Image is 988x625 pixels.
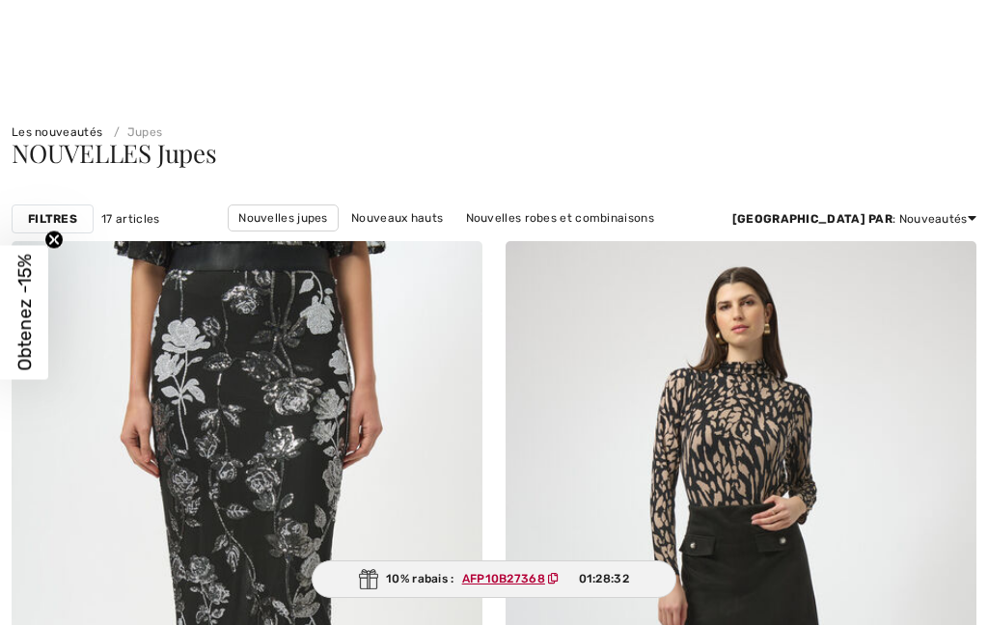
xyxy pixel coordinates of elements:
[312,560,676,598] div: 10% rabais :
[44,231,64,250] button: Close teaser
[462,572,545,585] ins: AFP10B27368
[456,205,664,231] a: Nouvelles robes et combinaisons
[359,569,378,589] img: Gift.svg
[732,210,976,228] div: : Nouveautés
[14,255,36,371] span: Obtenez -15%
[579,570,629,587] span: 01:28:32
[12,125,102,139] a: Les nouveautés
[196,231,331,257] a: Nouveaux pantalons
[228,204,339,231] a: Nouvelles jupes
[335,231,515,257] a: Nouveaux pulls et cardigans
[342,205,453,231] a: Nouveaux hauts
[106,125,163,139] a: Jupes
[28,210,77,228] strong: Filtres
[732,212,892,226] strong: [GEOGRAPHIC_DATA] par
[12,136,217,170] span: NOUVELLES Jupes
[519,231,696,257] a: Nouvelles vestes et blazers
[101,210,159,228] span: 17 articles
